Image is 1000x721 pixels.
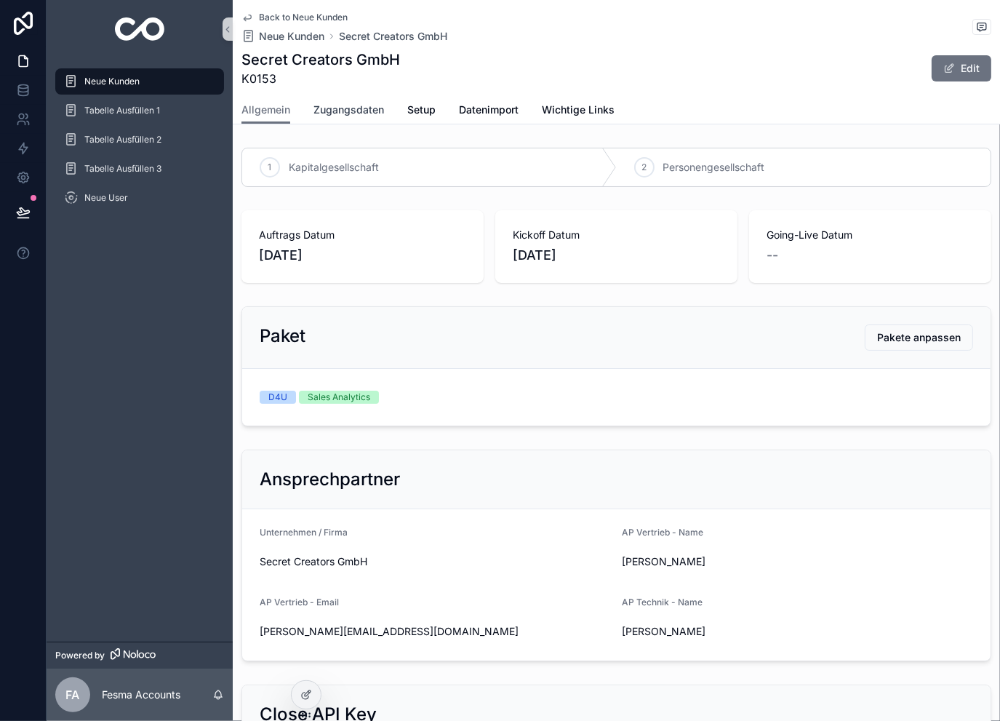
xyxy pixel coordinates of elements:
[84,192,128,204] span: Neue User
[407,103,436,117] span: Setup
[55,68,224,95] a: Neue Kunden
[55,650,105,661] span: Powered by
[459,103,519,117] span: Datenimport
[459,97,519,126] a: Datenimport
[268,162,272,173] span: 1
[55,156,224,182] a: Tabelle Ausfüllen 3
[623,527,704,538] span: AP Vertrieb - Name
[55,185,224,211] a: Neue User
[84,134,161,146] span: Tabelle Ausfüllen 2
[542,97,615,126] a: Wichtige Links
[767,228,974,242] span: Going-Live Datum
[313,103,384,117] span: Zugangsdaten
[241,70,400,87] span: K0153
[66,686,80,704] span: FA
[513,228,720,242] span: Kickoff Datum
[259,245,466,266] span: [DATE]
[641,162,647,173] span: 2
[115,17,165,41] img: App logo
[241,97,290,124] a: Allgemein
[84,163,161,175] span: Tabelle Ausfüllen 3
[241,12,348,23] a: Back to Neue Kunden
[260,324,305,348] h2: Paket
[313,97,384,126] a: Zugangsdaten
[259,29,324,44] span: Neue Kunden
[259,12,348,23] span: Back to Neue Kunden
[289,160,379,175] span: Kapitalgesellschaft
[268,391,287,404] div: D4U
[84,76,140,87] span: Neue Kunden
[47,642,233,669] a: Powered by
[407,97,436,126] a: Setup
[623,624,792,639] span: [PERSON_NAME]
[241,29,324,44] a: Neue Kunden
[877,330,961,345] span: Pakete anpassen
[260,597,339,608] span: AP Vertrieb - Email
[260,554,611,569] span: Secret Creators GmbH
[55,127,224,153] a: Tabelle Ausfüllen 2
[84,105,160,116] span: Tabelle Ausfüllen 1
[663,160,765,175] span: Personengesellschaft
[932,55,991,81] button: Edit
[767,245,778,266] span: --
[259,228,466,242] span: Auftrags Datum
[260,527,348,538] span: Unternehmen / Firma
[542,103,615,117] span: Wichtige Links
[513,245,720,266] span: [DATE]
[623,554,792,569] span: [PERSON_NAME]
[47,58,233,230] div: scrollable content
[623,597,703,608] span: AP Technik - Name
[308,391,370,404] div: Sales Analytics
[55,97,224,124] a: Tabelle Ausfüllen 1
[241,49,400,70] h1: Secret Creators GmbH
[102,688,180,702] p: Fesma Accounts
[865,324,973,351] button: Pakete anpassen
[339,29,447,44] a: Secret Creators GmbH
[241,103,290,117] span: Allgemein
[260,624,611,639] span: [PERSON_NAME][EMAIL_ADDRESS][DOMAIN_NAME]
[260,468,400,491] h2: Ansprechpartner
